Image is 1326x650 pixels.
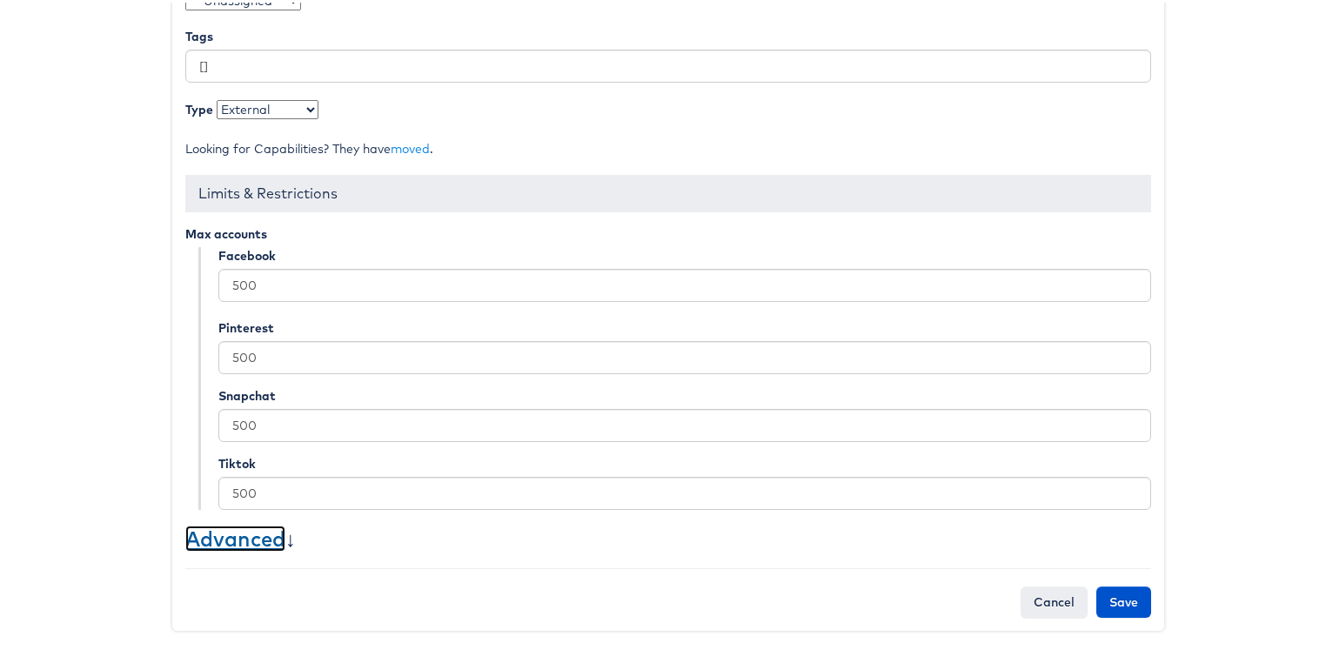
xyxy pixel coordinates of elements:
h3: ↓ [185,525,1151,547]
label: Facebook [218,245,276,262]
label: Pinterest [218,317,274,334]
div: Limits & Restrictions [185,172,1151,211]
label: Snapchat [218,385,276,402]
select: Choose from either Internal (staff) or External (client) [217,97,318,117]
label: Tiktok [218,452,256,470]
a: Cancel [1021,584,1088,615]
a: Advanced [185,523,285,549]
label: Max accounts [185,223,267,240]
label: Type [185,98,213,116]
input: Save [1096,584,1151,615]
a: moved [391,138,430,154]
label: Tags [185,25,213,43]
